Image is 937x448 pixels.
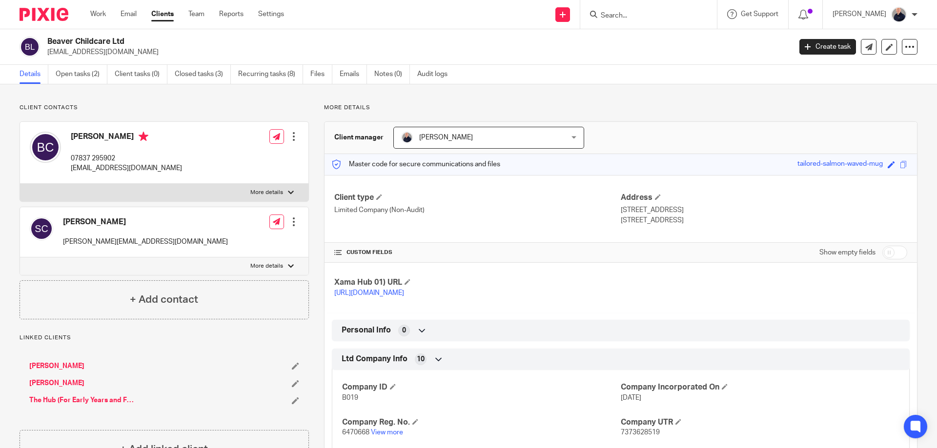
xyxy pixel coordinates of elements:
[340,65,367,84] a: Emails
[621,215,907,225] p: [STREET_ADDRESS]
[130,292,198,307] h4: + Add contact
[71,163,182,173] p: [EMAIL_ADDRESS][DOMAIN_NAME]
[47,37,637,47] h2: Beaver Childcare Ltd
[342,382,621,392] h4: Company ID
[20,334,309,342] p: Linked clients
[151,9,174,19] a: Clients
[63,217,228,227] h4: [PERSON_NAME]
[188,9,204,19] a: Team
[121,9,137,19] a: Email
[374,65,410,84] a: Notes (0)
[334,277,621,288] h4: Xama Hub 01) URL
[799,39,856,55] a: Create task
[238,65,303,84] a: Recurring tasks (8)
[20,8,68,21] img: Pixie
[833,9,886,19] p: [PERSON_NAME]
[30,132,61,163] img: svg%3E
[342,429,369,436] span: 6470668
[371,429,403,436] a: View more
[250,189,283,196] p: More details
[56,65,107,84] a: Open tasks (2)
[342,394,358,401] span: B019
[334,205,621,215] p: Limited Company (Non-Audit)
[342,417,621,428] h4: Company Reg. No.
[332,159,500,169] p: Master code for secure communications and files
[175,65,231,84] a: Closed tasks (3)
[334,290,404,296] a: [URL][DOMAIN_NAME]
[71,154,182,163] p: 07837 295902
[324,104,917,112] p: More details
[342,325,391,335] span: Personal Info
[334,133,384,142] h3: Client manager
[139,132,148,141] i: Primary
[819,248,876,257] label: Show empty fields
[621,193,907,203] h4: Address
[310,65,332,84] a: Files
[47,47,785,57] p: [EMAIL_ADDRESS][DOMAIN_NAME]
[417,354,425,364] span: 10
[219,9,244,19] a: Reports
[20,37,40,57] img: svg%3E
[342,354,407,364] span: Ltd Company Info
[419,134,473,141] span: [PERSON_NAME]
[621,417,899,428] h4: Company UTR
[250,262,283,270] p: More details
[90,9,106,19] a: Work
[621,205,907,215] p: [STREET_ADDRESS]
[30,217,53,240] img: svg%3E
[29,395,137,405] a: The Hub (For Early Years and Families) Limited
[891,7,907,22] img: IMG_8745-0021-copy.jpg
[797,159,883,170] div: tailored-salmon-waved-mug
[29,361,84,371] a: [PERSON_NAME]
[20,65,48,84] a: Details
[402,326,406,335] span: 0
[258,9,284,19] a: Settings
[417,65,455,84] a: Audit logs
[334,193,621,203] h4: Client type
[63,237,228,247] p: [PERSON_NAME][EMAIL_ADDRESS][DOMAIN_NAME]
[621,394,641,401] span: [DATE]
[621,382,899,392] h4: Company Incorporated On
[621,429,660,436] span: 7373628519
[115,65,167,84] a: Client tasks (0)
[71,132,182,144] h4: [PERSON_NAME]
[600,12,688,20] input: Search
[401,132,413,143] img: IMG_8745-0021-copy.jpg
[334,249,621,256] h4: CUSTOM FIELDS
[741,11,778,18] span: Get Support
[29,378,84,388] a: [PERSON_NAME]
[20,104,309,112] p: Client contacts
